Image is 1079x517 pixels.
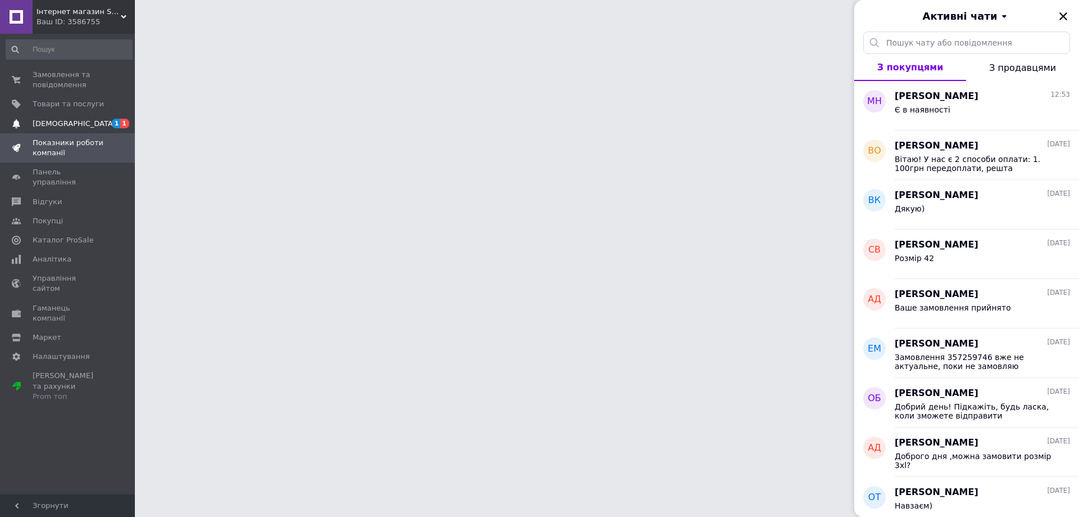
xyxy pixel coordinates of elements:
span: 12:53 [1050,90,1070,100]
span: Гаманець компанії [33,303,104,323]
span: [PERSON_NAME] та рахунки [33,371,104,402]
span: Ваше замовлення прийнято [895,303,1011,312]
button: АД[PERSON_NAME][DATE]Доброго дня ,можна замовити розмір 3xl? [854,428,1079,477]
span: Панель управління [33,167,104,187]
span: 1 [112,119,121,128]
span: АД [868,293,881,306]
span: [PERSON_NAME] [895,387,978,400]
span: [PERSON_NAME] [895,90,978,103]
span: Налаштування [33,352,90,362]
div: Prom топ [33,392,104,402]
button: З покупцями [854,54,966,81]
span: Аналітика [33,254,71,264]
span: [PERSON_NAME] [895,288,978,301]
span: Інтернет магазин Sport Year [37,7,121,17]
span: [PERSON_NAME] [895,189,978,202]
span: Доброго дня ,можна замовити розмір 3xl? [895,452,1054,470]
button: ОБ[PERSON_NAME][DATE]Добрий день! Підкажіть, будь ласка, коли зможете відправити замовлення? [854,378,1079,428]
span: Показники роботи компанії [33,138,104,158]
input: Пошук [6,39,133,60]
span: [DATE] [1047,437,1070,446]
span: СВ [868,244,881,257]
span: ЕМ [868,343,881,356]
span: Маркет [33,332,61,343]
span: 1 [120,119,129,128]
span: ВО [868,145,881,158]
span: Є в наявності [895,105,950,114]
span: [DATE] [1047,239,1070,248]
span: Навзаєм) [895,501,932,510]
span: Замовлення 357259746 вже не актуальне, поки не замовляю [895,353,1054,371]
span: [PERSON_NAME] [895,140,978,152]
span: [DATE] [1047,338,1070,347]
span: Управління сайтом [33,273,104,294]
span: ВК [868,194,881,207]
div: Ваш ID: 3586755 [37,17,135,27]
span: [PERSON_NAME] [895,437,978,449]
span: [DATE] [1047,486,1070,496]
input: Пошук чату або повідомлення [863,32,1070,54]
span: [PERSON_NAME] [895,239,978,251]
button: СВ[PERSON_NAME][DATE]Розмір 42 [854,230,1079,279]
button: ВО[PERSON_NAME][DATE]Вітаю! У нас є 2 способи оплати: 1. 100грн передоплати, решта післяплатою, п... [854,131,1079,180]
span: ОБ [868,392,881,405]
span: Каталог ProSale [33,235,93,245]
span: Активні чати [922,9,997,24]
span: Вітаю! У нас є 2 способи оплати: 1. 100грн передоплати, решта післяплатою, при отриманні товару н... [895,155,1054,173]
span: [DATE] [1047,288,1070,298]
span: Дякую) [895,204,924,213]
button: ВК[PERSON_NAME][DATE]Дякую) [854,180,1079,230]
span: Замовлення та повідомлення [33,70,104,90]
span: Відгуки [33,197,62,207]
span: З покупцями [877,62,944,73]
span: Добрий день! Підкажіть, будь ласка, коли зможете відправити замовлення? [895,402,1054,420]
button: МН[PERSON_NAME]12:53Є в наявності [854,81,1079,131]
span: [DATE] [1047,189,1070,199]
span: З продавцями [989,62,1056,73]
span: [PERSON_NAME] [895,338,978,350]
span: АД [868,442,881,455]
span: Покупці [33,216,63,226]
button: ЕМ[PERSON_NAME][DATE]Замовлення 357259746 вже не актуальне, поки не замовляю [854,329,1079,378]
span: МН [867,95,882,108]
button: Активні чати [886,9,1048,24]
span: [PERSON_NAME] [895,486,978,499]
span: Товари та послуги [33,99,104,109]
span: [DATE] [1047,387,1070,397]
span: Розмір 42 [895,254,934,263]
button: АД[PERSON_NAME][DATE]Ваше замовлення прийнято [854,279,1079,329]
span: ОТ [868,491,881,504]
button: З продавцями [966,54,1079,81]
button: Закрити [1057,10,1070,23]
span: [DATE] [1047,140,1070,149]
span: [DEMOGRAPHIC_DATA] [33,119,116,129]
